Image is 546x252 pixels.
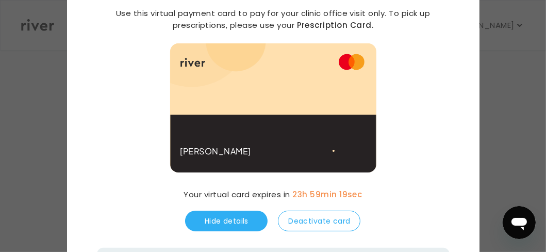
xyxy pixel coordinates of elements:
[173,185,372,204] div: Your virtual card expires in
[185,211,268,231] button: Hide details
[180,144,251,159] p: [PERSON_NAME]
[297,20,374,30] a: Prescription Card.
[278,211,360,231] button: Deactivate card
[115,8,431,31] p: Use this virtual payment card to pay for your clinic office visit only. To pick up prescriptions,...
[292,189,362,200] span: 23h 59min 19sec
[503,206,536,239] iframe: Button to launch messaging window
[312,146,467,223] iframe: Secure Show.js frame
